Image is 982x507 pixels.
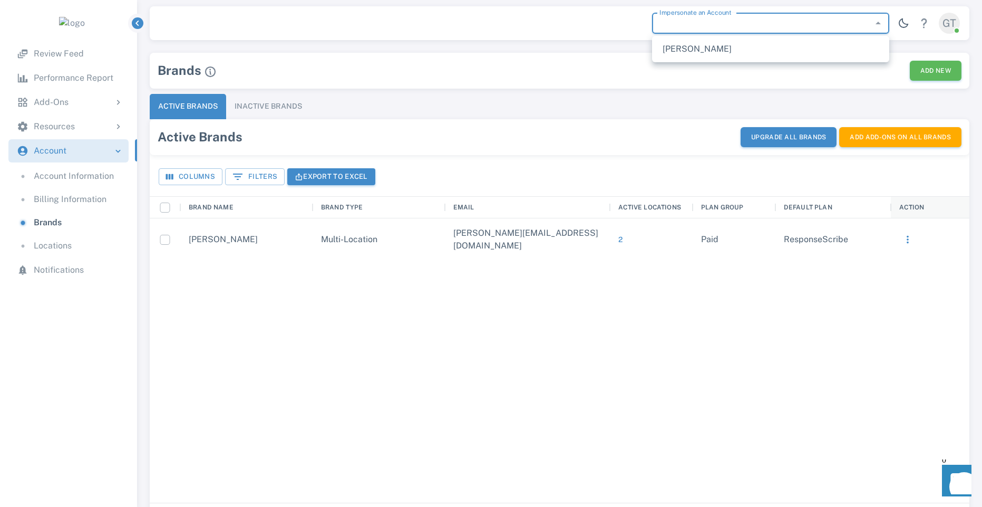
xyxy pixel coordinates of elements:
[701,201,744,214] div: Plan Group
[899,201,924,214] div: Action
[158,127,242,146] div: Active Brands
[8,188,129,211] a: Billing Information
[34,120,75,133] p: Resources
[189,233,258,246] p: [PERSON_NAME]
[226,94,310,119] button: Inactive Brands
[445,196,610,218] div: Email
[8,165,129,188] a: Account Information
[939,13,960,34] div: GT
[453,201,474,214] div: Email
[59,17,85,30] img: logo
[610,196,693,218] div: Active Locations
[225,168,285,185] button: Show filters
[8,66,129,90] a: Performance Report
[891,196,974,218] div: Action
[287,168,375,185] button: Export To Excel
[180,196,313,218] div: Brand name
[839,127,961,147] button: Add Add-ons on All Brands
[8,139,129,162] div: Account
[34,72,113,84] p: Performance Report
[932,460,977,505] iframe: Front Chat
[159,168,222,185] button: Select the columns you would like displayed.
[34,240,72,252] p: Locations
[659,8,732,17] label: Impersonate an Account
[910,61,961,81] button: Add New
[453,227,602,252] p: [PERSON_NAME][EMAIL_ADDRESS][DOMAIN_NAME]
[8,91,129,114] div: Add-Ons
[871,16,886,31] button: Close
[8,234,129,257] a: Locations
[8,259,129,282] a: Notifications
[321,233,377,246] p: Multi-Location
[618,201,681,214] div: Active Locations
[693,196,775,218] div: Plan Group
[34,216,62,229] p: Brands
[150,94,226,119] button: Active Brands
[34,96,69,109] p: Add-Ons
[784,201,832,214] div: Default Plan
[913,13,935,34] a: Help Center
[34,193,106,206] p: Billing Information
[8,211,129,234] a: Brands
[8,115,129,138] div: Resources
[34,47,84,60] p: Review Feed
[652,39,889,60] li: [PERSON_NAME]
[34,145,66,157] p: Account
[741,127,837,147] button: Upgrade All Brands
[150,94,969,119] div: nav tabs example
[34,170,114,183] p: Account Information
[321,201,363,214] div: Brand Type
[618,233,623,246] button: 2
[701,233,718,246] p: Paid
[189,201,234,214] div: Brand name
[784,233,848,246] p: ResponseScribe
[158,61,217,80] div: Brands
[34,264,84,276] p: Notifications
[313,196,445,218] div: Brand Type
[775,196,891,218] div: Default Plan
[8,42,129,65] a: Review Feed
